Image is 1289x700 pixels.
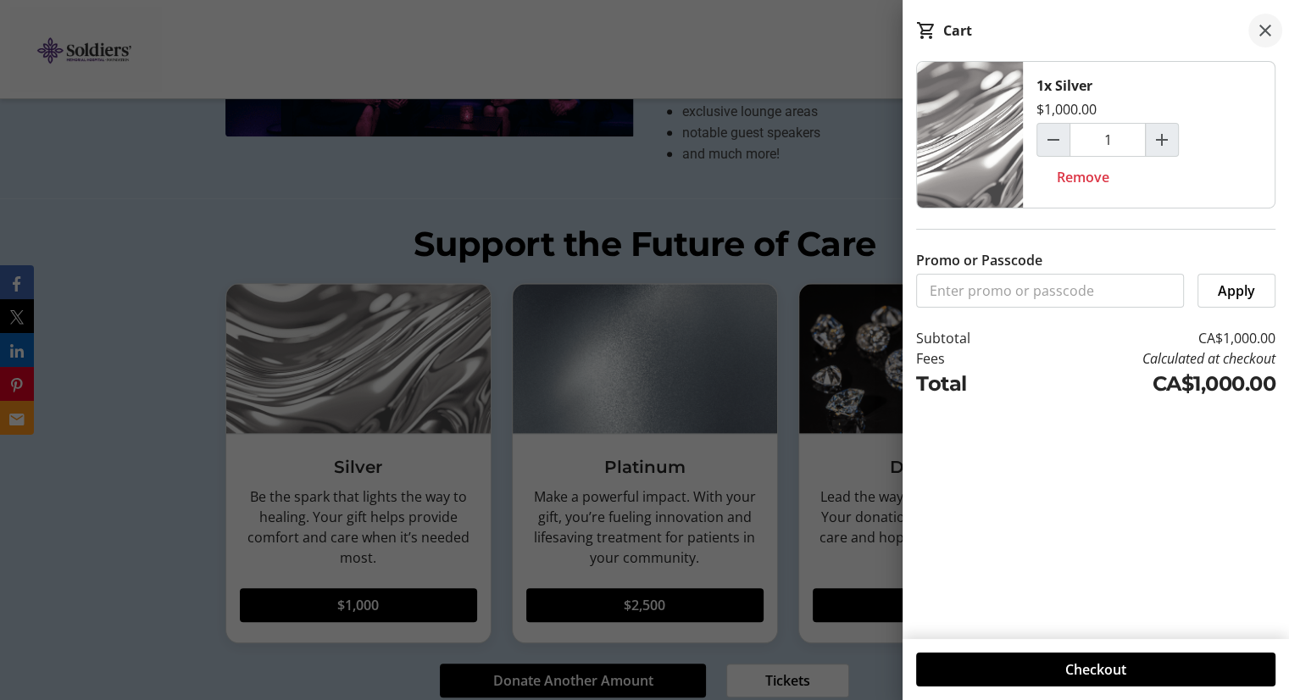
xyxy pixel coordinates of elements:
[1037,124,1070,156] button: Decrement by one
[1036,99,1097,119] div: $1,000.00
[916,348,1020,369] td: Fees
[1057,167,1109,187] span: Remove
[917,62,1023,208] img: Silver
[1146,124,1178,156] button: Increment by one
[916,653,1275,686] button: Checkout
[1070,123,1146,157] input: Silver Quantity
[1218,281,1255,301] span: Apply
[943,20,972,41] div: Cart
[1020,328,1275,348] td: CA$1,000.00
[1197,274,1275,308] button: Apply
[1020,369,1275,399] td: CA$1,000.00
[916,369,1020,399] td: Total
[916,328,1020,348] td: Subtotal
[916,250,1042,270] label: Promo or Passcode
[1065,659,1126,680] span: Checkout
[1036,75,1092,96] div: 1x Silver
[1036,160,1130,194] button: Remove
[916,274,1184,308] input: Enter promo or passcode
[1020,348,1275,369] td: Calculated at checkout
